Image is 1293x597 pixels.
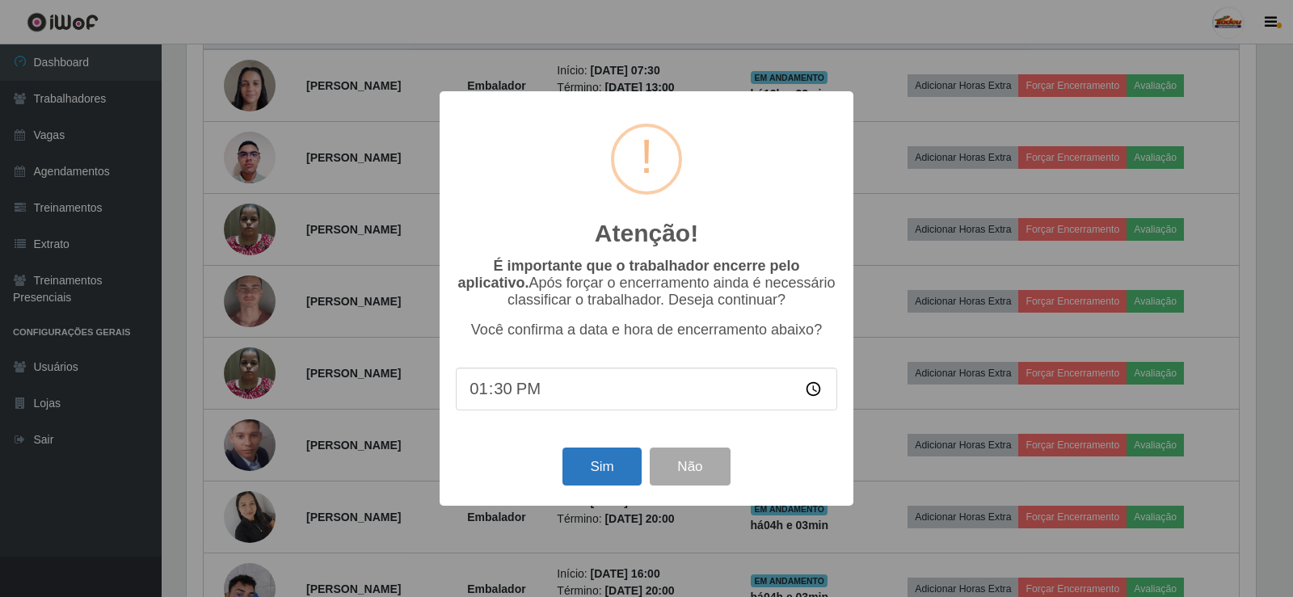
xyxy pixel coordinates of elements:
button: Sim [562,448,641,486]
p: Após forçar o encerramento ainda é necessário classificar o trabalhador. Deseja continuar? [456,258,837,309]
p: Você confirma a data e hora de encerramento abaixo? [456,322,837,338]
b: É importante que o trabalhador encerre pelo aplicativo. [457,258,799,291]
h2: Atenção! [595,219,698,248]
button: Não [650,448,730,486]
